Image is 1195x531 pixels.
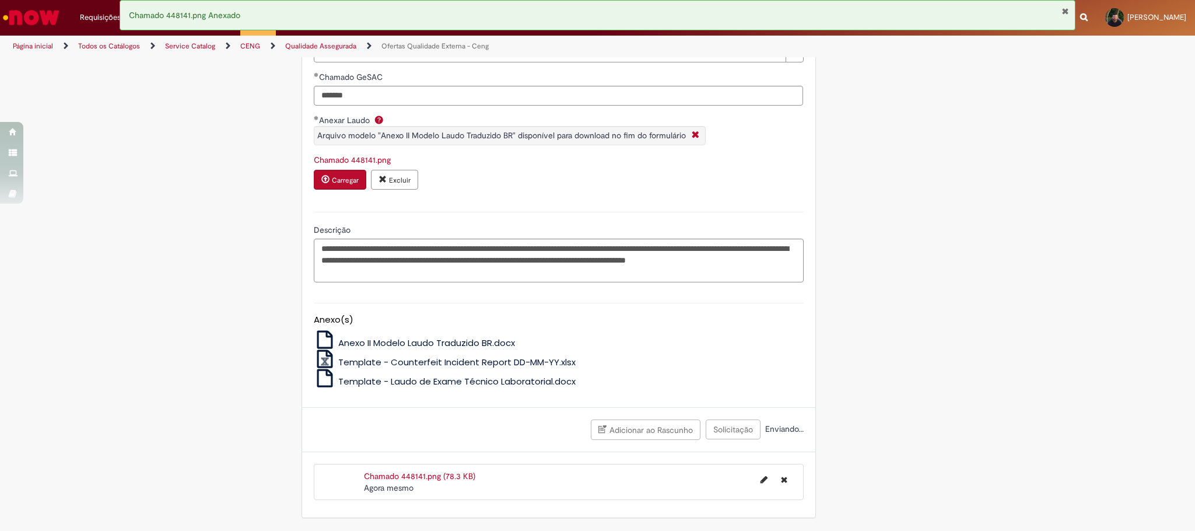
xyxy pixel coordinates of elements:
[317,130,686,141] span: Arquivo modelo "Anexo II Modelo Laudo Traduzido BR" disponível para download no fim do formulário
[314,315,804,325] h5: Anexo(s)
[285,41,356,51] a: Qualidade Assegurada
[338,356,576,368] span: Template - Counterfeit Incident Report DD-MM-YY.xlsx
[763,424,804,434] span: Enviando...
[1,6,61,29] img: ServiceNow
[314,170,366,190] button: Carregar anexo de Anexar Laudo Required
[389,176,411,185] small: Excluir
[314,356,576,368] a: Template - Counterfeit Incident Report DD-MM-YY.xlsx
[240,41,260,51] a: CENG
[774,470,794,489] button: Excluir Chamado 448141.png
[319,115,372,125] span: Anexar Laudo
[314,72,319,77] span: Obrigatório Preenchido
[372,115,386,124] span: Ajuda para Anexar Laudo
[371,170,418,190] button: Excluir anexo Chamado 448141.png
[9,36,788,57] ul: Trilhas de página
[364,483,413,493] span: Agora mesmo
[13,41,53,51] a: Página inicial
[314,239,804,282] textarea: Descrição
[754,470,775,489] button: Editar nome de arquivo Chamado 448141.png
[314,375,576,387] a: Template - Laudo de Exame Técnico Laboratorial.docx
[314,116,319,120] span: Obrigatório Preenchido
[80,12,121,23] span: Requisições
[165,41,215,51] a: Service Catalog
[364,471,475,481] a: Chamado 448141.png (78.3 KB)
[314,337,515,349] a: Anexo II Modelo Laudo Traduzido BR.docx
[319,72,385,82] span: Chamado GeSAC
[314,155,391,165] a: Download de Chamado 448141.png
[1127,12,1186,22] span: [PERSON_NAME]
[1061,6,1069,16] button: Fechar Notificação
[332,176,359,185] small: Carregar
[314,225,353,235] span: Descrição
[689,130,702,142] i: Fechar More information Por question_anexar_laudo
[364,483,413,493] time: 29/09/2025 14:46:56
[338,375,576,387] span: Template - Laudo de Exame Técnico Laboratorial.docx
[78,41,140,51] a: Todos os Catálogos
[129,10,240,20] span: Chamado 448141.png Anexado
[381,41,489,51] a: Ofertas Qualidade Externa - Ceng
[314,86,803,106] input: Chamado GeSAC
[338,337,515,349] span: Anexo II Modelo Laudo Traduzido BR.docx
